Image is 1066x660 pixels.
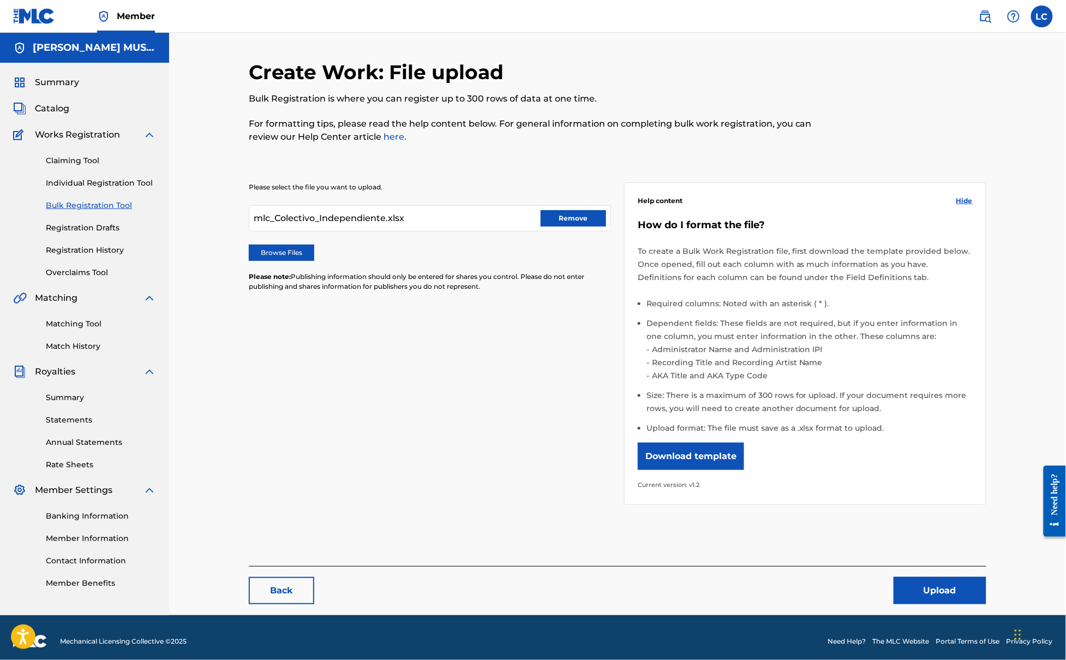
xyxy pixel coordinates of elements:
[249,245,314,261] label: Browse Files
[46,318,156,330] a: Matching Tool
[646,389,973,421] li: Size: There is a maximum of 300 rows for upload. If your document requires more rows, you will ne...
[254,212,404,225] span: mlc_Colectivo_Independiente.xlsx
[13,8,55,24] img: MLC Logo
[46,555,156,567] a: Contact Information
[46,510,156,522] a: Banking Information
[249,182,611,192] p: Please select the file you want to upload.
[249,577,314,604] a: Back
[46,245,156,256] a: Registration History
[46,437,156,448] a: Annual Statements
[33,41,156,54] h5: MAXIMO AGUIRRE MUSIC PUBLISHING, INC.
[13,128,27,141] img: Works Registration
[35,292,77,305] span: Matching
[46,177,156,189] a: Individual Registration Tool
[46,459,156,471] a: Rate Sheets
[956,196,973,206] span: Hide
[646,297,973,317] li: Required columns: Noted with an asterisk ( * ).
[1015,619,1021,651] div: Drag
[97,10,110,23] img: Top Rightsholder
[646,317,973,389] li: Dependent fields: These fields are not required, but if you enter information in one column, you ...
[13,484,26,497] img: Member Settings
[249,272,611,292] p: Publishing information should only be entered for shares you control. Please do not enter publish...
[1007,637,1053,646] a: Privacy Policy
[13,365,26,378] img: Royalties
[35,76,79,89] span: Summary
[13,76,79,89] a: SummarySummary
[46,155,156,167] a: Claiming Tool
[249,272,291,281] span: Please note:
[46,222,156,234] a: Registration Drafts
[46,392,156,403] a: Summary
[46,533,156,544] a: Member Information
[936,637,1000,646] a: Portal Terms of Use
[1007,10,1020,23] img: help
[1011,608,1066,660] iframe: Chat Widget
[60,637,187,646] span: Mechanical Licensing Collective © 2025
[13,102,69,115] a: CatalogCatalog
[638,196,682,206] span: Help content
[1035,457,1066,545] iframe: Resource Center
[46,341,156,352] a: Match History
[649,356,973,369] li: Recording Title and Recording Artist Name
[873,637,930,646] a: The MLC Website
[649,369,973,382] li: AKA Title and AKA Type Code
[249,117,817,144] p: For formatting tips, please read the help content below. For general information on completing bu...
[541,210,606,227] button: Remove
[249,92,817,105] p: Bulk Registration is where you can register up to 300 rows of data at one time.
[894,577,986,604] button: Upload
[143,365,156,378] img: expand
[638,219,973,231] h5: How do I format the file?
[638,443,744,470] button: Download template
[46,578,156,589] a: Member Benefits
[1003,5,1025,27] div: Help
[46,200,156,211] a: Bulk Registration Tool
[979,10,992,23] img: search
[381,132,406,142] a: here.
[35,102,69,115] span: Catalog
[35,128,120,141] span: Works Registration
[143,484,156,497] img: expand
[13,41,26,55] img: Accounts
[974,5,996,27] a: Public Search
[638,245,973,284] p: To create a Bulk Work Registration file, first download the template provided below. Once opened,...
[249,60,509,85] h2: Create Work: File upload
[143,292,156,305] img: expand
[13,76,26,89] img: Summary
[117,10,155,22] span: Member
[828,637,866,646] a: Need Help?
[35,484,112,497] span: Member Settings
[638,478,973,491] p: Current version: v1.2
[143,128,156,141] img: expand
[646,421,973,435] li: Upload format: The file must save as a .xlsx format to upload.
[649,343,973,356] li: Administrator Name and Administration IPI
[35,365,75,378] span: Royalties
[1031,5,1053,27] div: User Menu
[13,292,27,305] img: Matching
[13,102,26,115] img: Catalog
[46,267,156,278] a: Overclaims Tool
[46,414,156,426] a: Statements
